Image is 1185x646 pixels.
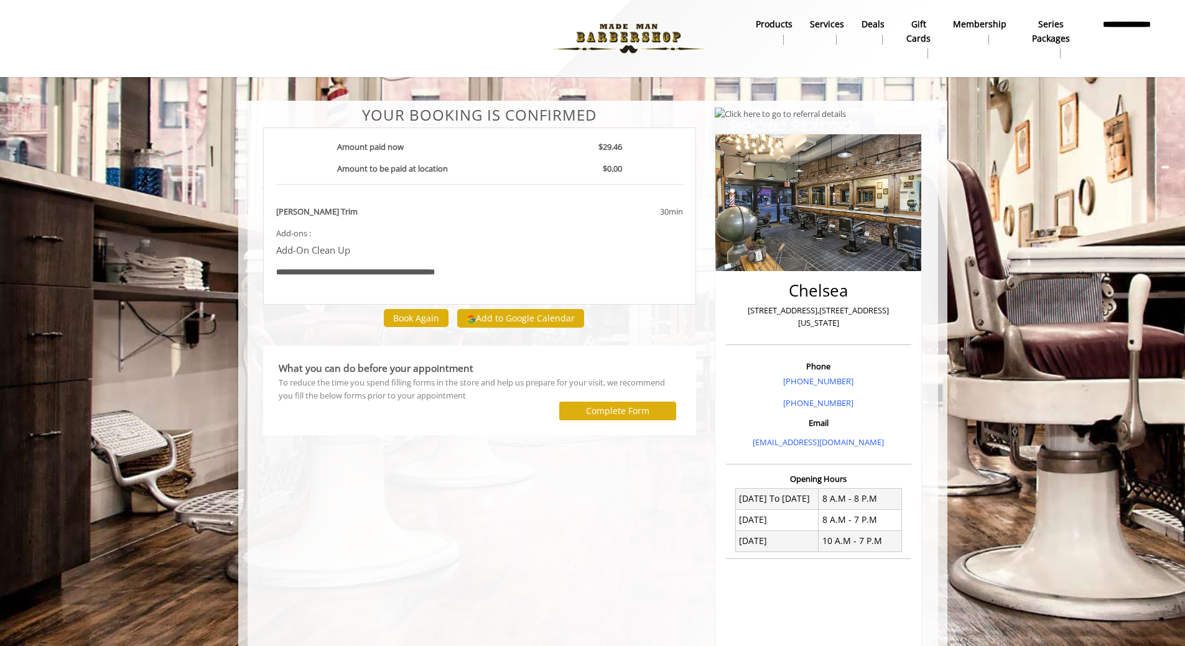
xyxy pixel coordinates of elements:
[279,361,473,375] b: What you can do before your appointment
[1024,17,1079,45] b: Series packages
[726,474,911,483] h3: Opening Hours
[457,309,584,328] button: Add to Google Calendar
[953,17,1006,31] b: Membership
[543,4,714,73] img: Made Man Barbershop logo
[819,488,902,509] td: 8 A.M - 8 P.M
[819,530,902,551] td: 10 A.M - 7 P.M
[279,376,681,402] div: To reduce the time you spend filling forms in the store and help us prepare for your visit, we re...
[603,163,622,174] b: $0.00
[735,530,819,551] td: [DATE]
[853,16,893,48] a: DealsDeals
[729,304,908,330] p: [STREET_ADDRESS],[STREET_ADDRESS][US_STATE]
[902,17,936,45] b: gift cards
[1015,16,1087,62] a: Series packagesSeries packages
[753,436,884,448] a: [EMAIL_ADDRESS][DOMAIN_NAME]
[384,309,448,327] button: Book Again
[560,205,683,218] div: 30min
[598,141,622,152] b: $29.46
[862,17,885,31] b: Deals
[276,228,311,239] span: Add-ons :
[729,362,908,371] h3: Phone
[729,282,908,300] h2: Chelsea
[801,16,853,48] a: ServicesServices
[263,107,697,123] center: Your Booking is confirmed
[747,16,801,48] a: Productsproducts
[586,406,649,416] label: Complete Form
[819,509,902,530] td: 8 A.M - 7 P.M
[729,418,908,427] h3: Email
[783,376,853,387] a: [PHONE_NUMBER]
[337,141,404,152] b: Amount paid now
[944,16,1015,48] a: MembershipMembership
[715,108,846,121] img: Click here to go to referral details
[756,17,792,31] b: products
[735,509,819,530] td: [DATE]
[735,488,819,509] td: [DATE] To [DATE]
[276,242,541,257] p: Add-On Clean Up
[893,16,944,62] a: Gift cardsgift cards
[810,17,844,31] b: Services
[337,163,448,174] b: Amount to be paid at location
[783,397,853,408] a: [PHONE_NUMBER]
[559,402,676,420] button: Complete Form
[276,205,358,218] b: [PERSON_NAME] Trim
